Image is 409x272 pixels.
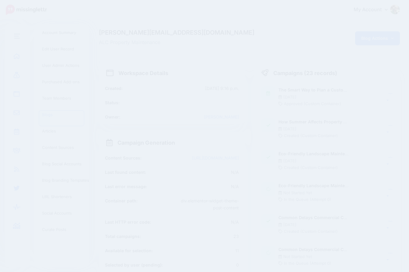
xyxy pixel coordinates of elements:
[278,191,282,195] svg: Campaign has not stared being generated yet
[105,114,120,119] b: Owner:
[278,255,282,259] svg: Campaign has not stared being generated yet
[348,2,400,17] a: My Account
[278,260,334,267] li: In the Queue (Attempt 0)
[278,157,299,164] li: [DATE]
[278,215,399,220] b: Common Delays Commercial Contractors Can Help Avoid
[14,33,20,39] img: menu.png
[99,29,296,36] span: [PERSON_NAME][EMAIL_ADDRESS][DOMAIN_NAME]
[261,69,337,77] h4: Campaigns (23 records)
[39,111,84,126] a: Blogs
[278,228,341,235] li: Created (Custom Container)
[39,78,84,93] a: Purchased Add-ons
[278,87,396,92] b: The Smart Way to Plan a Custom Landscape Installation
[105,155,142,160] b: Content Sources:
[204,114,239,119] a: [PERSON_NAME]
[39,209,84,224] a: Social Accounts
[39,143,84,159] a: Content Sources
[39,61,84,77] a: User Admin Actions
[105,198,138,203] b: Container path:
[278,126,299,132] li: [DATE]
[105,234,141,239] b: Total campaigns:
[278,196,334,203] li: In the Queue (Attempt 0)
[278,253,315,260] li: Not Started Yet
[105,248,153,253] b: Available for selection:
[105,86,123,91] b: Created:
[278,164,341,171] li: Created (Custom Container)
[278,247,399,252] b: Common Delays Commercial Contractors Can Help Avoid
[192,155,239,160] a: [URL][DOMAIN_NAME]
[278,183,368,188] b: Eco-Friendly Landscape Maintenance Tips
[39,176,84,191] a: Blog Branding Templates
[39,226,84,241] a: Curate Posts
[172,233,243,240] div: 23
[355,31,400,45] a: Blog Actions
[172,85,243,92] div: [DATE] 9:16 p.m.
[106,69,168,77] h4: Workspace Details
[39,160,84,175] a: Blog Social Accounts
[105,100,120,105] b: Status:
[172,219,243,226] div: N/A
[172,183,243,190] div: N/A
[105,184,147,189] b: Last error message:
[39,29,84,44] a: Account Summary
[172,197,243,211] div: div.elementor-widget-theme-post-content
[278,189,315,196] li: Not Started Yet
[105,262,163,267] b: Selected by user (pending):
[278,94,299,100] li: [DATE]
[172,169,243,176] div: N/A
[105,219,151,225] b: Last HTTP error code:
[6,5,47,15] img: Missinglettr
[39,193,84,208] a: URL Shorteners
[278,221,299,228] li: [DATE]
[278,151,368,156] b: Eco-Friendly Landscape Maintenance Tips
[106,139,175,146] h4: Campaign Generation
[99,39,296,46] span: ALC Property Maintenance
[105,170,146,175] b: Last found content:
[172,247,243,254] div: 11
[278,119,370,124] b: How Summer Affects Property Maintenance
[278,132,341,139] li: Created (Custom Container)
[39,45,84,60] a: Edit User Record
[172,261,243,268] div: 0
[39,94,84,109] a: Team Members
[39,127,84,142] a: Articles
[278,100,344,107] li: Approved (Custom Container)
